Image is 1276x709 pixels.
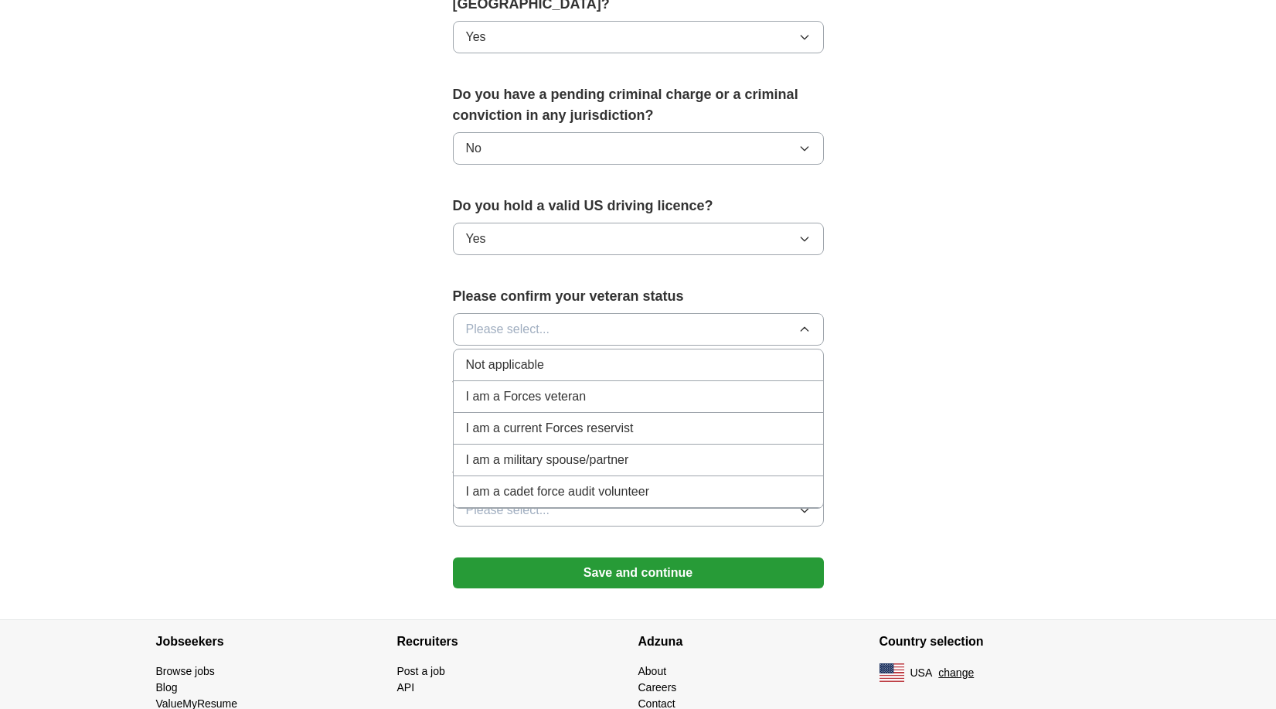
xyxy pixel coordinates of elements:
h4: Country selection [880,620,1121,663]
span: I am a current Forces reservist [466,419,634,438]
button: Yes [453,21,824,53]
a: API [397,681,415,694]
span: I am a cadet force audit volunteer [466,482,649,501]
span: Yes [466,28,486,46]
span: Not applicable [466,356,544,374]
span: Please select... [466,501,550,520]
a: Browse jobs [156,665,215,677]
button: Yes [453,223,824,255]
span: I am a Forces veteran [466,387,587,406]
a: Blog [156,681,178,694]
a: Post a job [397,665,445,677]
span: No [466,139,481,158]
span: USA [910,665,933,681]
label: Please confirm your veteran status [453,286,824,307]
span: I am a military spouse/partner [466,451,629,469]
button: No [453,132,824,165]
a: About [638,665,667,677]
span: Yes [466,230,486,248]
button: Please select... [453,494,824,527]
label: Do you hold a valid US driving licence? [453,196,824,216]
button: Please select... [453,313,824,346]
label: Do you have a pending criminal charge or a criminal conviction in any jurisdiction? [453,84,824,126]
button: Save and continue [453,557,824,588]
button: change [938,665,974,681]
img: US flag [880,663,904,682]
span: Please select... [466,320,550,339]
a: Careers [638,681,677,694]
